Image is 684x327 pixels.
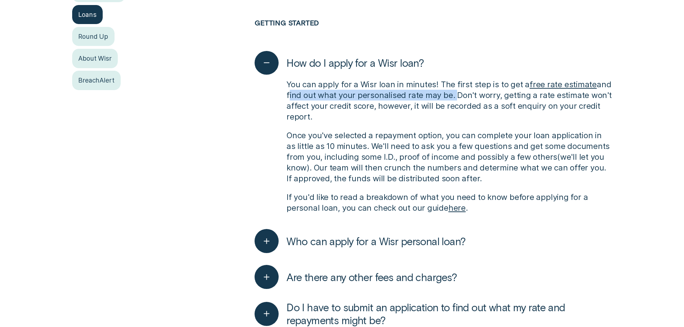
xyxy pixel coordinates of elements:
[72,27,115,46] a: Round Up
[255,51,424,75] button: How do I apply for a Wisr loan?
[287,56,424,69] span: How do I apply for a Wisr loan?
[255,19,612,45] h3: Getting started
[72,5,103,24] a: Loans
[72,49,118,68] a: About Wisr
[557,152,560,162] span: (
[448,203,466,212] a: here
[287,79,612,122] p: You can apply for a Wisr loan in minutes! The first step is to get a and find out what your perso...
[255,229,465,253] button: Who can apply for a Wisr personal loan?
[287,271,457,284] span: Are there any other fees and charges?
[287,301,612,327] span: Do I have to submit an application to find out what my rate and repayments might be?
[307,163,310,172] span: )
[530,79,597,89] a: free rate estimate
[255,265,457,289] button: Are there any other fees and charges?
[287,130,612,184] p: Once you've selected a repayment option, you can complete your loan application in as little as 1...
[287,235,465,248] span: Who can apply for a Wisr personal loan?
[255,301,612,327] button: Do I have to submit an application to find out what my rate and repayments might be?
[72,71,121,90] a: BreachAlert
[287,192,612,213] p: If you'd like to read a breakdown of what you need to know before applying for a personal loan, y...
